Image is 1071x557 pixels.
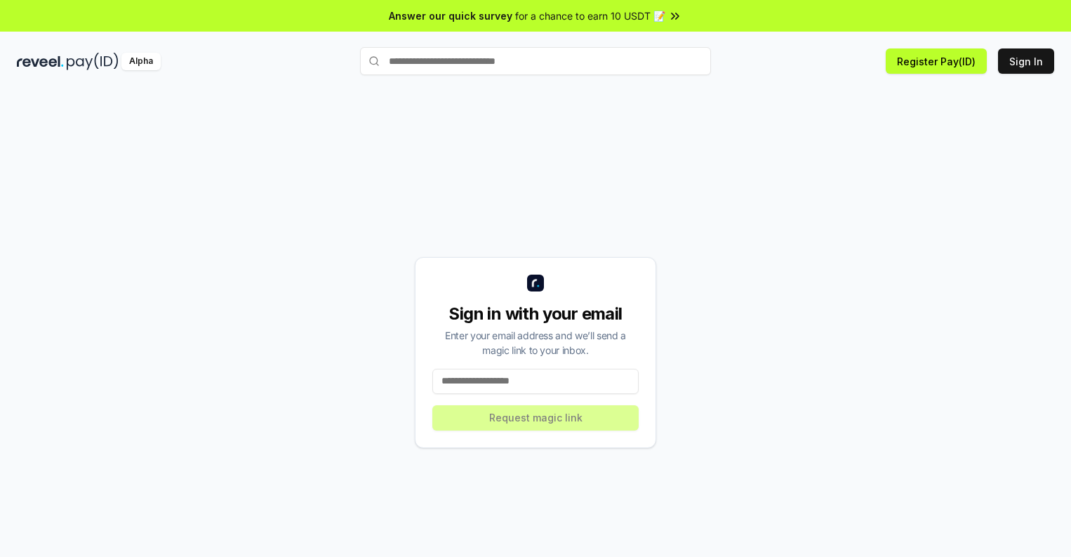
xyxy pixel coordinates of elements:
img: logo_small [527,275,544,291]
button: Sign In [998,48,1054,74]
img: reveel_dark [17,53,64,70]
span: for a chance to earn 10 USDT 📝 [515,8,665,23]
img: pay_id [67,53,119,70]
span: Answer our quick survey [389,8,512,23]
div: Enter your email address and we’ll send a magic link to your inbox. [432,328,639,358]
div: Alpha [121,53,161,70]
div: Sign in with your email [432,303,639,325]
button: Register Pay(ID) [886,48,987,74]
